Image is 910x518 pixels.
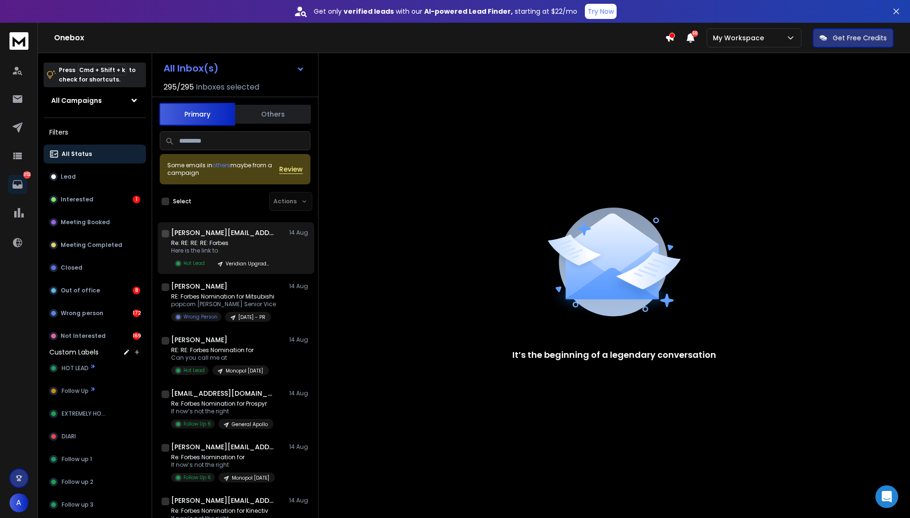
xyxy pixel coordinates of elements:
[61,173,76,181] p: Lead
[171,293,276,300] p: RE: Forbes Nomination for Mitsubishi
[289,282,310,290] p: 14 Aug
[196,82,259,93] h3: Inboxes selected
[212,161,230,169] span: others
[62,410,107,418] span: EXTREMELY HOW
[279,164,303,174] button: Review
[171,282,227,291] h1: [PERSON_NAME]
[167,162,279,177] div: Some emails in maybe from a campaign
[289,443,310,451] p: 14 Aug
[171,507,273,515] p: Re: Forbes Nomination for Kinectiv
[289,336,310,344] p: 14 Aug
[44,213,146,232] button: Meeting Booked
[62,433,76,440] span: DIARI
[44,427,146,446] button: DIARI
[713,33,768,43] p: My Workspace
[44,258,146,277] button: Closed
[289,497,310,504] p: 14 Aug
[171,346,269,354] p: RE: RE: Forbes Nomination for
[62,387,89,395] span: Follow Up
[171,454,275,461] p: Re: Forbes Nomination for
[171,408,273,415] p: If now’s not the right
[44,473,146,491] button: Follow up 2
[62,478,93,486] span: Follow up 2
[226,260,271,267] p: Veridian Upgrade [DATE]
[9,32,28,50] img: logo
[44,495,146,514] button: Follow up 3
[156,59,312,78] button: All Inbox(s)
[289,229,310,236] p: 14 Aug
[44,359,146,378] button: HOT LEAD
[813,28,893,47] button: Get Free Credits
[183,474,211,481] p: Follow Up 6
[44,190,146,209] button: Interested1
[133,287,140,294] div: 8
[171,389,275,398] h1: [EMAIL_ADDRESS][DOMAIN_NAME]
[226,367,263,374] p: Monopol [DATE]
[692,30,698,37] span: 50
[61,218,110,226] p: Meeting Booked
[54,32,665,44] h1: Onebox
[171,461,275,469] p: If now’s not the right
[314,7,577,16] p: Get only with our starting at $22/mo
[133,332,140,340] div: 169
[164,64,218,73] h1: All Inbox(s)
[44,91,146,110] button: All Campaigns
[133,196,140,203] div: 1
[588,7,614,16] p: Try Now
[289,390,310,397] p: 14 Aug
[44,126,146,139] h3: Filters
[171,300,276,308] p: popcorn [PERSON_NAME] Senior Vice
[59,65,136,84] p: Press to check for shortcuts.
[171,335,227,345] h1: [PERSON_NAME]
[44,167,146,186] button: Lead
[44,404,146,423] button: EXTREMELY HOW
[173,198,191,205] label: Select
[62,455,92,463] span: Follow up 1
[183,260,205,267] p: Hot Lead
[61,241,122,249] p: Meeting Completed
[8,175,27,194] a: 352
[62,364,89,372] span: HOT LEAD
[9,493,28,512] button: A
[44,304,146,323] button: Wrong person172
[238,314,265,321] p: [DATE] - PR
[183,420,211,427] p: Follow Up 6
[61,332,106,340] p: Not Interested
[51,96,102,105] h1: All Campaigns
[171,354,269,362] p: Can you call me at
[44,327,146,345] button: Not Interested169
[183,313,218,320] p: Wrong Person
[585,4,617,19] button: Try Now
[171,400,273,408] p: Re: Forbes Nomination for Prospyr
[44,281,146,300] button: Out of office8
[833,33,887,43] p: Get Free Credits
[44,145,146,164] button: All Status
[44,236,146,254] button: Meeting Completed
[171,442,275,452] h1: [PERSON_NAME][EMAIL_ADDRESS][PERSON_NAME][DOMAIN_NAME]
[159,103,235,126] button: Primary
[171,247,277,254] p: Here is the link to
[512,348,716,362] p: It’s the beginning of a legendary conversation
[875,485,898,508] div: Open Intercom Messenger
[78,64,127,75] span: Cmd + Shift + k
[235,104,311,125] button: Others
[232,421,268,428] p: General Apollo
[44,382,146,400] button: Follow Up
[171,239,277,247] p: Re: RE: RE: RE: Forbes
[23,171,31,179] p: 352
[61,196,93,203] p: Interested
[61,309,103,317] p: Wrong person
[344,7,394,16] strong: verified leads
[171,228,275,237] h1: [PERSON_NAME][EMAIL_ADDRESS][DOMAIN_NAME]
[62,150,92,158] p: All Status
[49,347,99,357] h3: Custom Labels
[62,501,93,509] span: Follow up 3
[44,450,146,469] button: Follow up 1
[183,367,205,374] p: Hot Lead
[171,496,275,505] h1: [PERSON_NAME][EMAIL_ADDRESS][DOMAIN_NAME]
[164,82,194,93] span: 295 / 295
[61,287,100,294] p: Out of office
